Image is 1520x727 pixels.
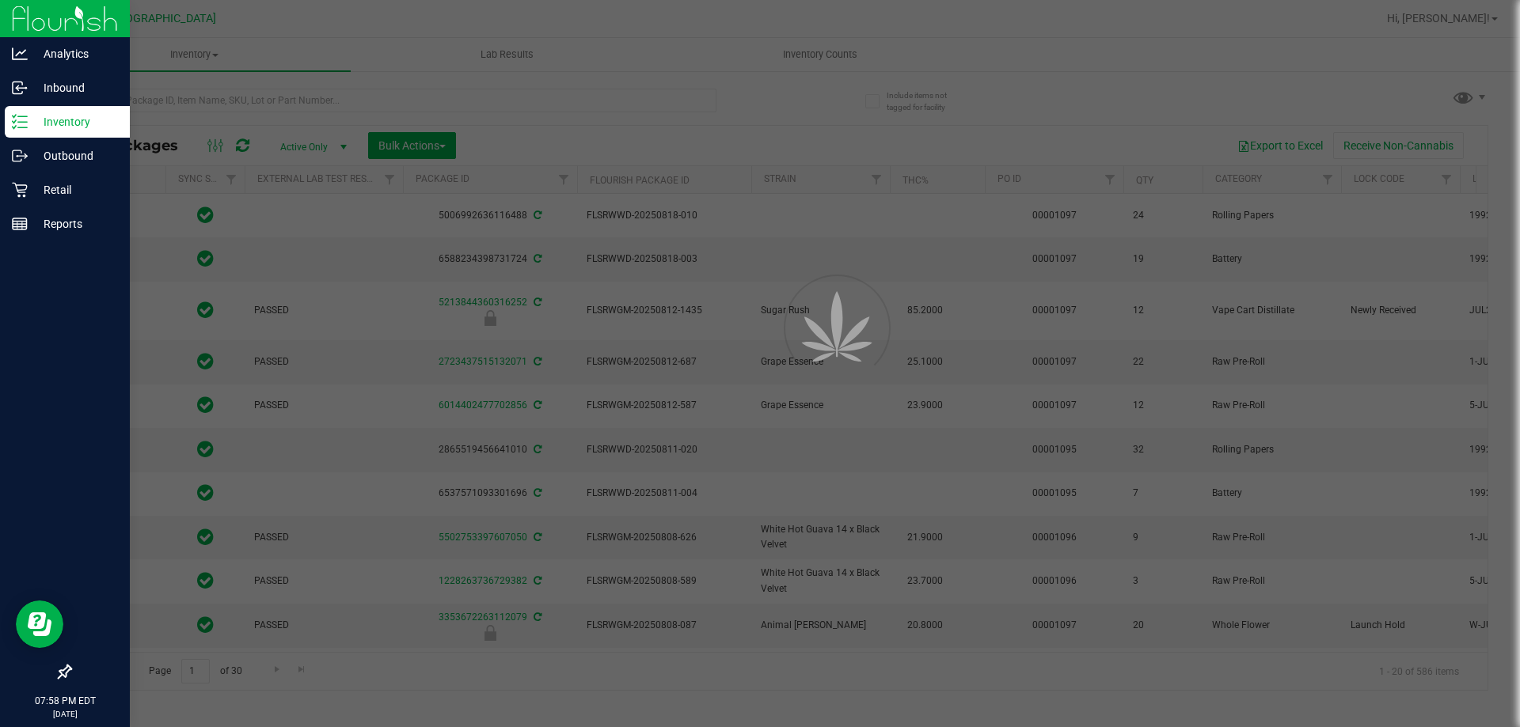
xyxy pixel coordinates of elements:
inline-svg: Outbound [12,148,28,164]
p: Inbound [28,78,123,97]
inline-svg: Inbound [12,80,28,96]
inline-svg: Analytics [12,46,28,62]
inline-svg: Retail [12,182,28,198]
p: Analytics [28,44,123,63]
p: Inventory [28,112,123,131]
p: 07:58 PM EDT [7,694,123,708]
inline-svg: Inventory [12,114,28,130]
inline-svg: Reports [12,216,28,232]
p: [DATE] [7,708,123,720]
iframe: Resource center [16,600,63,648]
p: Outbound [28,146,123,165]
p: Retail [28,180,123,199]
p: Reports [28,214,123,233]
